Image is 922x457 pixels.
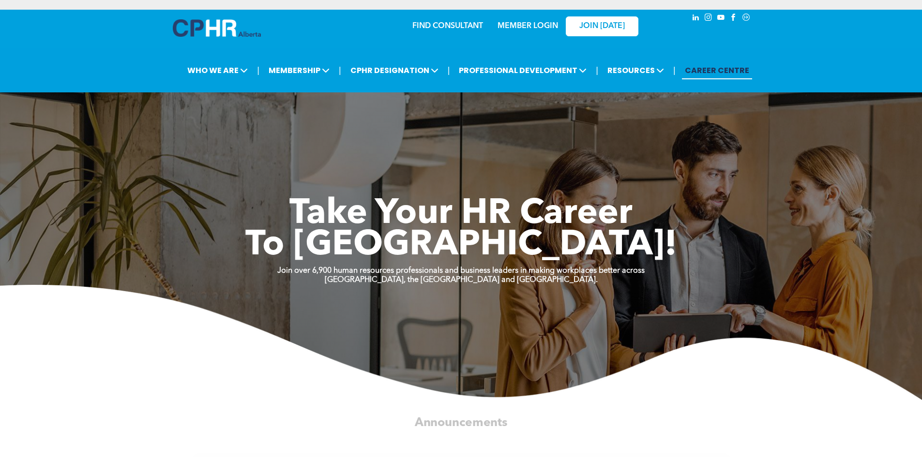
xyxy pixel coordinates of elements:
a: youtube [716,12,726,25]
span: Take Your HR Career [289,197,633,232]
a: JOIN [DATE] [566,16,638,36]
a: linkedin [691,12,701,25]
a: instagram [703,12,714,25]
li: | [448,60,450,80]
span: Announcements [415,417,508,428]
span: RESOURCES [605,61,667,79]
strong: [GEOGRAPHIC_DATA], the [GEOGRAPHIC_DATA] and [GEOGRAPHIC_DATA]. [325,276,598,284]
a: MEMBER LOGIN [498,22,558,30]
li: | [596,60,598,80]
a: Social network [741,12,752,25]
li: | [339,60,341,80]
span: JOIN [DATE] [579,22,625,31]
span: To [GEOGRAPHIC_DATA]! [245,228,677,263]
img: A blue and white logo for cp alberta [173,19,261,37]
a: CAREER CENTRE [682,61,752,79]
strong: Join over 6,900 human resources professionals and business leaders in making workplaces better ac... [277,267,645,275]
span: MEMBERSHIP [266,61,333,79]
a: FIND CONSULTANT [412,22,483,30]
li: | [673,60,676,80]
li: | [257,60,259,80]
span: CPHR DESIGNATION [348,61,441,79]
span: WHO WE ARE [184,61,251,79]
span: PROFESSIONAL DEVELOPMENT [456,61,589,79]
a: facebook [728,12,739,25]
